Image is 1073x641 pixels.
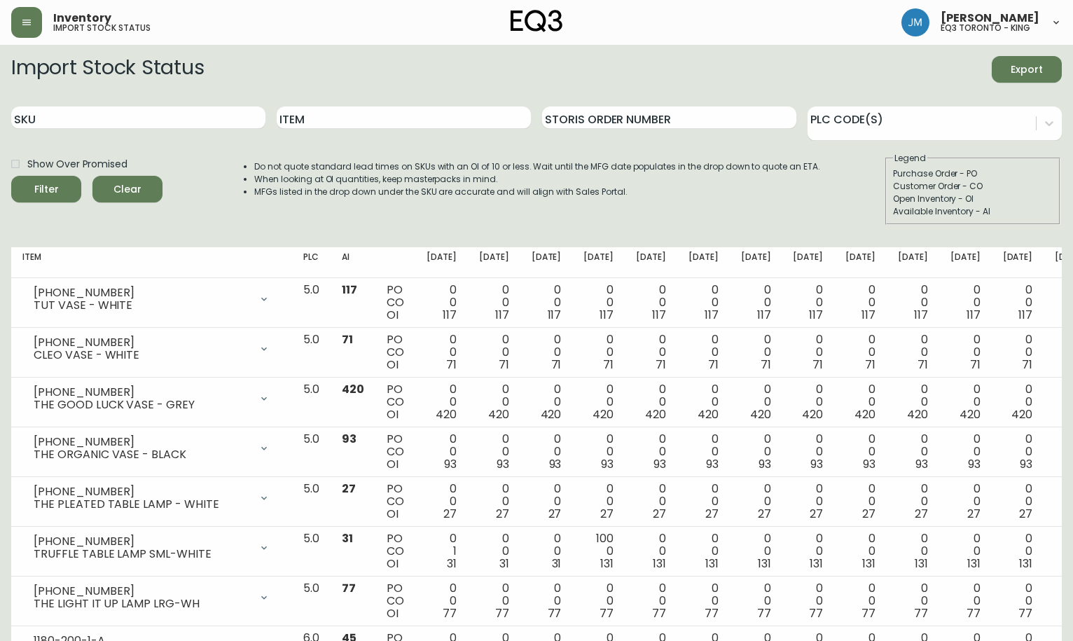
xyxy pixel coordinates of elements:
[893,180,1053,193] div: Customer Order - CO
[583,333,614,371] div: 0 0
[636,333,666,371] div: 0 0
[688,582,719,620] div: 0 0
[548,506,562,522] span: 27
[914,307,928,323] span: 117
[861,307,875,323] span: 117
[415,247,468,278] th: [DATE]
[793,333,823,371] div: 0 0
[950,532,981,570] div: 0 0
[92,176,162,202] button: Clear
[915,556,928,572] span: 131
[600,506,614,522] span: 27
[1003,284,1033,322] div: 0 0
[705,556,719,572] span: 131
[331,247,375,278] th: AI
[1003,532,1033,570] div: 0 0
[758,506,771,522] span: 27
[898,433,928,471] div: 0 0
[845,333,875,371] div: 0 0
[532,333,562,371] div: 0 0
[27,157,127,172] span: Show Over Promised
[898,284,928,322] div: 0 0
[583,383,614,421] div: 0 0
[104,181,151,198] span: Clear
[488,406,509,422] span: 420
[511,10,562,32] img: logo
[706,456,719,472] span: 93
[758,556,771,572] span: 131
[898,483,928,521] div: 0 0
[950,483,981,521] div: 0 0
[741,483,771,521] div: 0 0
[600,307,614,323] span: 117
[893,167,1053,180] div: Purchase Order - PO
[34,336,250,349] div: [PHONE_NUMBER]
[34,448,250,461] div: THE ORGANIC VASE - BLACK
[757,307,771,323] span: 117
[688,532,719,570] div: 0 0
[444,456,457,472] span: 93
[893,193,1053,205] div: Open Inventory - OI
[479,284,509,322] div: 0 0
[793,483,823,521] div: 0 0
[793,383,823,421] div: 0 0
[499,556,509,572] span: 31
[915,506,928,522] span: 27
[730,247,782,278] th: [DATE]
[898,383,928,421] div: 0 0
[601,456,614,472] span: 93
[342,530,353,546] span: 31
[292,247,331,278] th: PLC
[901,8,929,36] img: b88646003a19a9f750de19192e969c24
[810,456,823,472] span: 93
[970,357,981,373] span: 71
[292,378,331,427] td: 5.0
[741,433,771,471] div: 0 0
[34,598,250,610] div: THE LIGHT IT UP LAMP LRG-WH
[427,333,457,371] div: 0 0
[443,307,457,323] span: 117
[552,556,562,572] span: 31
[11,56,204,83] h2: Import Stock Status
[427,383,457,421] div: 0 0
[759,456,771,472] span: 93
[387,556,399,572] span: OI
[636,383,666,421] div: 0 0
[446,357,457,373] span: 71
[950,333,981,371] div: 0 0
[447,556,457,572] span: 31
[387,582,404,620] div: PO CO
[443,605,457,621] span: 77
[677,247,730,278] th: [DATE]
[705,506,719,522] span: 27
[705,307,719,323] span: 117
[950,433,981,471] div: 0 0
[887,247,939,278] th: [DATE]
[893,205,1053,218] div: Available Inventory - AI
[845,383,875,421] div: 0 0
[968,456,981,472] span: 93
[705,605,719,621] span: 77
[898,582,928,620] div: 0 0
[636,433,666,471] div: 0 0
[845,284,875,322] div: 0 0
[427,582,457,620] div: 0 0
[532,582,562,620] div: 0 0
[915,456,928,472] span: 93
[583,532,614,570] div: 100 0
[479,582,509,620] div: 0 0
[541,406,562,422] span: 420
[387,456,399,472] span: OI
[499,357,509,373] span: 71
[652,605,666,621] span: 77
[688,284,719,322] div: 0 0
[636,483,666,521] div: 0 0
[549,456,562,472] span: 93
[387,333,404,371] div: PO CO
[992,247,1044,278] th: [DATE]
[1019,506,1032,522] span: 27
[548,605,562,621] span: 77
[1003,582,1033,620] div: 0 0
[479,333,509,371] div: 0 0
[625,247,677,278] th: [DATE]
